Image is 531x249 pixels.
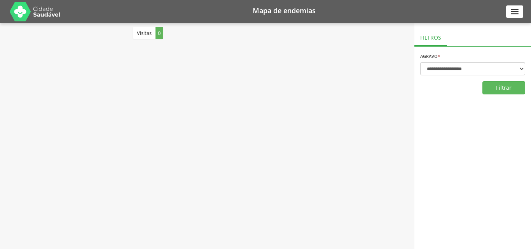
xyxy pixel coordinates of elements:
[482,81,525,94] button: Filtrar
[133,27,163,39] div: Visitas
[420,54,440,58] label: Agravo
[155,27,163,39] span: 0
[414,27,447,46] div: Filtros
[510,7,520,17] i: 
[70,7,498,14] h1: Mapa de endemias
